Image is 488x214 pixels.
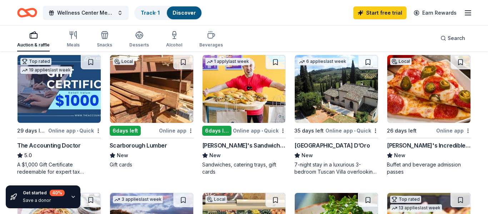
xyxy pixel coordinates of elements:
div: 35 days left [294,126,324,135]
div: 40 % [50,190,65,196]
div: 13 applies last week [390,204,442,212]
div: Local [113,58,134,65]
button: Track· 1Discover [134,6,202,20]
span: New [394,151,405,160]
span: New [117,151,128,160]
img: Image for Scarborough Lumber [110,55,193,123]
div: Alcohol [166,42,182,48]
img: Image for Villa Sogni D’Oro [295,55,378,123]
div: Online app Quick [48,126,101,135]
div: Online app [159,126,194,135]
div: [GEOGRAPHIC_DATA] D’Oro [294,141,370,150]
a: Start free trial [353,6,407,19]
div: Snacks [97,42,112,48]
div: 7-night stay in a luxurious 3-bedroom Tuscan Villa overlooking a vineyard and the ancient walled ... [294,161,378,175]
div: 6 days left [202,126,232,136]
span: 5.0 [24,151,32,160]
div: Sandwiches, catering trays, gift cards [202,161,286,175]
a: Image for John's Incredible PizzaLocal26 days leftOnline app[PERSON_NAME]'s Incredible PizzaNewBu... [387,55,471,175]
button: Auction & raffle [17,28,50,51]
a: Image for Ike's Sandwiches1 applylast week6days leftOnline app•Quick[PERSON_NAME]'s SandwichesNew... [202,55,286,175]
div: 19 applies last week [20,66,72,74]
img: Image for The Accounting Doctor [18,55,101,123]
a: Image for Scarborough LumberLocal6days leftOnline appScarborough LumberNewGift cards [110,55,194,168]
div: Top rated [20,58,51,65]
div: 26 days left [387,126,417,135]
div: Top rated [390,196,421,203]
div: 6 applies last week [298,58,348,65]
span: New [209,151,221,160]
a: Image for Villa Sogni D’Oro6 applieslast week35 days leftOnline app•Quick[GEOGRAPHIC_DATA] D’OroN... [294,55,378,175]
div: [PERSON_NAME]'s Incredible Pizza [387,141,471,150]
div: Desserts [129,42,149,48]
div: A $1,000 Gift Certificate redeemable for expert tax preparation or tax resolution services—recipi... [17,161,101,175]
div: Online app [436,126,471,135]
span: • [354,128,355,134]
div: 6 days left [110,126,141,136]
div: [PERSON_NAME]'s Sandwiches [202,141,286,150]
div: Get started [23,190,65,196]
span: Search [448,34,465,43]
div: Scarborough Lumber [110,141,167,150]
a: Home [17,4,37,21]
button: Beverages [199,28,223,51]
span: New [302,151,313,160]
div: Gift cards [110,161,194,168]
span: • [262,128,263,134]
div: Local [205,196,227,203]
a: Image for The Accounting DoctorTop rated19 applieslast week29 days leftOnline app•QuickThe Accoun... [17,55,101,175]
div: Online app Quick [325,126,378,135]
a: Discover [173,10,196,16]
span: • [77,128,78,134]
button: Search [435,31,471,45]
button: Wellness Center Mental Health Support [43,6,129,20]
a: Earn Rewards [409,6,461,19]
a: Track· 1 [141,10,160,16]
button: Desserts [129,28,149,51]
img: Image for Ike's Sandwiches [203,55,286,123]
div: Auction & raffle [17,42,50,48]
button: Meals [67,28,80,51]
div: 3 applies last week [113,196,163,203]
button: Snacks [97,28,112,51]
img: Image for John's Incredible Pizza [387,55,470,123]
div: Save a donor [23,198,65,203]
div: Buffet and beverage admission passes [387,161,471,175]
div: Beverages [199,42,223,48]
div: Local [390,58,412,65]
div: The Accounting Doctor [17,141,81,150]
div: Meals [67,42,80,48]
div: Online app Quick [233,126,286,135]
button: Alcohol [166,28,182,51]
span: Wellness Center Mental Health Support [57,9,114,17]
div: 29 days left [17,126,47,135]
div: 1 apply last week [205,58,250,65]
